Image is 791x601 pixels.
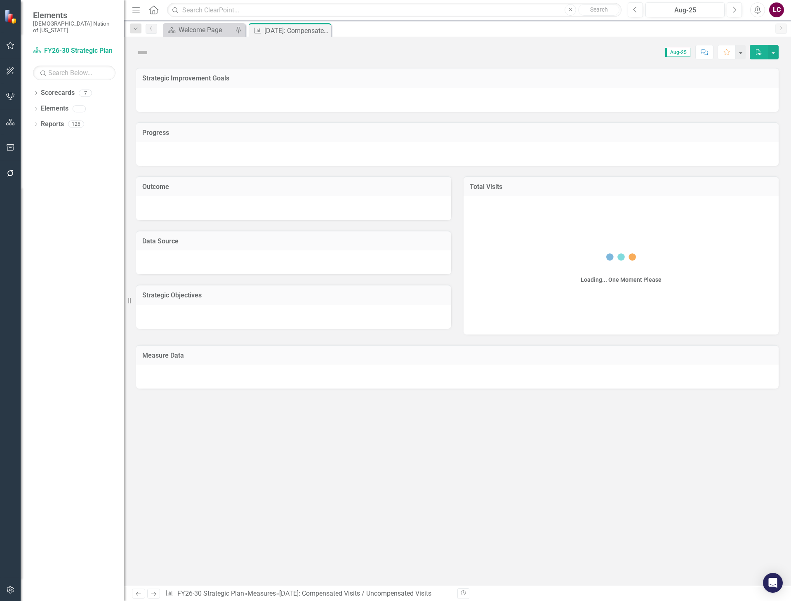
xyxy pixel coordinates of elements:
div: Welcome Page [179,25,233,35]
h3: Progress [142,129,772,137]
small: [DEMOGRAPHIC_DATA] Nation of [US_STATE] [33,20,115,34]
a: Welcome Page [165,25,233,35]
div: Open Intercom Messenger [763,573,783,593]
a: FY26-30 Strategic Plan [177,589,244,597]
button: Search [578,4,619,16]
div: [DATE]: Compensated Visits / Uncompensated Visits [264,26,329,36]
div: 7 [79,90,92,97]
a: Elements [41,104,68,113]
span: Search [590,6,608,13]
img: ClearPoint Strategy [4,9,19,24]
a: FY26-30 Strategic Plan [33,46,115,56]
a: Measures [247,589,276,597]
img: Not Defined [136,46,149,59]
div: 126 [68,121,84,128]
a: Reports [41,120,64,129]
h3: Measure Data [142,352,772,359]
button: LC [769,2,784,17]
div: Loading... One Moment Please [581,276,662,284]
h3: Total Visits [470,183,772,191]
input: Search Below... [33,66,115,80]
div: Aug-25 [648,5,722,15]
span: Aug-25 [665,48,690,57]
h3: Data Source [142,238,445,245]
span: Elements [33,10,115,20]
div: [DATE]: Compensated Visits / Uncompensated Visits [279,589,431,597]
input: Search ClearPoint... [167,3,621,17]
h3: Outcome [142,183,445,191]
div: » » [165,589,451,599]
h3: Strategic Improvement Goals [142,75,772,82]
h3: Strategic Objectives [142,292,445,299]
button: Aug-25 [645,2,725,17]
a: Scorecards [41,88,75,98]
